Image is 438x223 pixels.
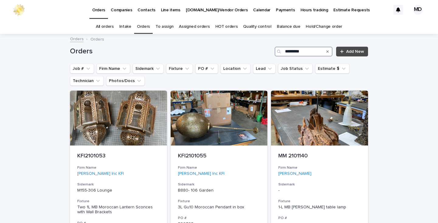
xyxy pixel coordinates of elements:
div: Two 1L MB Moroccan Lantern Sconces with Wall Brackets [77,205,160,215]
a: Assigned orders [179,20,210,34]
span: Add New [346,49,364,54]
a: Intake [119,20,131,34]
a: Orders [70,35,84,42]
h3: PO # [278,216,361,221]
button: PO # [195,64,218,74]
div: 3L Gu10 Moroccan Pendant in box [178,205,260,210]
p: - [278,188,361,193]
button: Sidemark [133,64,164,74]
p: Orders [90,35,104,42]
button: Fixture [166,64,193,74]
a: [PERSON_NAME] [278,171,311,176]
a: To assign [155,20,173,34]
p: B880- 106 Garden [178,188,260,193]
h3: PO # [178,216,260,221]
h3: Fixture [278,199,361,204]
a: Add New [336,47,368,56]
a: [PERSON_NAME] Inc KFI [77,171,124,176]
a: HOT orders [215,20,238,34]
a: All orders [96,20,114,34]
h1: Orders [70,47,272,56]
div: 1-L MB [PERSON_NAME] table lamp [278,205,361,210]
h3: Fixture [77,199,160,204]
div: MD [413,5,423,15]
button: Photos/Docs [106,76,145,86]
a: Balance due [277,20,301,34]
a: Quality control [243,20,271,34]
h3: Sidemark [178,182,260,187]
p: KFI2101055 [178,153,260,160]
h3: Fixture [178,199,260,204]
input: Search [275,47,332,56]
h3: Sidemark [278,182,361,187]
a: [PERSON_NAME] Inc KFI [178,171,224,176]
button: Technician [70,76,104,86]
button: Lead [253,64,276,74]
p: KFI2101053 [77,153,160,160]
button: Job Status [278,64,313,74]
a: Hold/Change order [306,20,342,34]
button: Firm Name [96,64,130,74]
p: MM 2101140 [278,153,361,160]
button: Job # [70,64,94,74]
a: Orders [137,20,150,34]
button: Estimate $ [315,64,349,74]
h3: Sidemark [77,182,160,187]
p: M155-306 Lounge [77,188,160,193]
h3: Firm Name [278,165,361,170]
img: 0ffKfDbyRa2Iv8hnaAqg [12,4,26,16]
button: Location [221,64,251,74]
h3: Firm Name [178,165,260,170]
h3: Firm Name [77,165,160,170]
